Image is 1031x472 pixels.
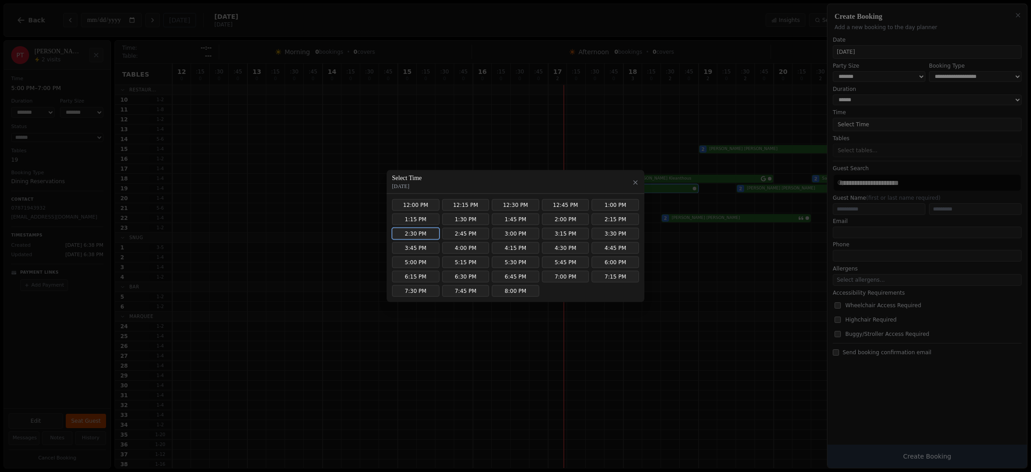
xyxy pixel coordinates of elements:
button: 2:30 PM [392,228,439,240]
button: 8:00 PM [492,285,539,297]
button: 3:45 PM [392,242,439,254]
button: 4:15 PM [492,242,539,254]
button: 7:15 PM [592,271,639,283]
button: 12:15 PM [442,199,490,211]
button: 1:00 PM [592,199,639,211]
button: 5:45 PM [542,257,589,268]
button: 1:30 PM [442,214,490,225]
button: 7:30 PM [392,285,439,297]
button: 6:45 PM [492,271,539,283]
button: 3:00 PM [492,228,539,240]
button: 5:15 PM [442,257,490,268]
p: [DATE] [392,183,422,190]
button: 12:00 PM [392,199,439,211]
button: 2:15 PM [592,214,639,225]
button: 4:30 PM [542,242,589,254]
button: 5:00 PM [392,257,439,268]
button: 4:00 PM [442,242,490,254]
button: 3:15 PM [542,228,589,240]
button: 1:45 PM [492,214,539,225]
button: 7:45 PM [442,285,490,297]
button: 6:30 PM [442,271,490,283]
button: 1:15 PM [392,214,439,225]
button: 6:15 PM [392,271,439,283]
button: 7:00 PM [542,271,589,283]
h3: Select Time [392,174,422,183]
button: 12:30 PM [492,199,539,211]
button: 3:30 PM [592,228,639,240]
button: 2:00 PM [542,214,589,225]
button: 6:00 PM [592,257,639,268]
button: 12:45 PM [542,199,589,211]
button: 2:45 PM [442,228,490,240]
button: 5:30 PM [492,257,539,268]
button: 4:45 PM [592,242,639,254]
